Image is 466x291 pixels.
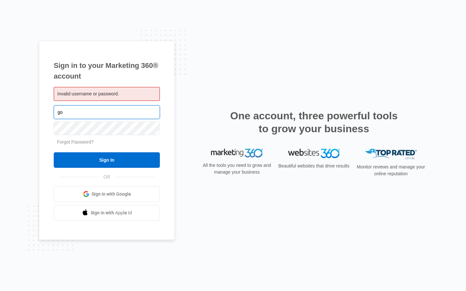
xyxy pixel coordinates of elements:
[228,109,400,135] h2: One account, three powerful tools to grow your business
[288,149,340,158] img: Websites 360
[365,149,417,159] img: Top Rated Local
[278,163,350,169] p: Beautiful websites that drive results
[54,60,160,81] h1: Sign in to your Marketing 360® account
[54,152,160,168] input: Sign In
[355,164,427,177] p: Monitor reviews and manage your online reputation
[54,205,160,221] a: Sign in with Apple Id
[57,91,119,96] span: Invalid username or password.
[54,105,160,119] input: Email
[54,186,160,202] a: Sign in with Google
[57,139,94,145] a: Forgot Password?
[99,174,115,180] span: OR
[92,191,131,198] span: Sign in with Google
[211,149,263,158] img: Marketing 360
[201,162,273,176] p: All the tools you need to grow and manage your business
[91,210,132,216] span: Sign in with Apple Id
